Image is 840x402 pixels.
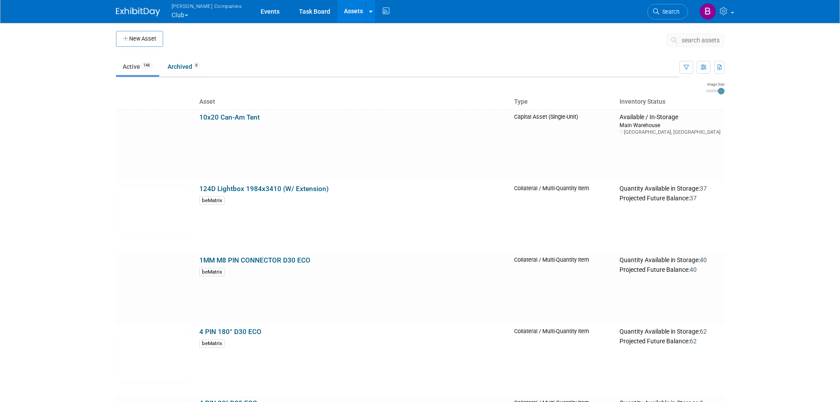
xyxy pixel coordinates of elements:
[511,181,616,253] td: Collateral / Multi-Quantity Item
[161,58,207,75] a: Archived6
[620,113,721,121] div: Available / In-Storage
[620,185,721,193] div: Quantity Available in Storage:
[620,121,721,129] div: Main Warehouse
[700,328,707,335] span: 62
[141,62,153,69] span: 146
[620,256,721,264] div: Quantity Available in Storage:
[700,185,707,192] span: 37
[511,253,616,324] td: Collateral / Multi-Quantity Item
[647,4,688,19] a: Search
[511,109,616,181] td: Capital Asset (Single-Unit)
[620,264,721,274] div: Projected Future Balance:
[620,129,721,135] div: [GEOGRAPHIC_DATA], [GEOGRAPHIC_DATA]
[193,62,200,69] span: 6
[511,324,616,396] td: Collateral / Multi-Quantity Item
[172,1,242,11] span: [PERSON_NAME] Companies
[690,266,697,273] span: 40
[199,185,329,193] a: 124D Lightbox 1984x3410 (W/ Extension)
[706,82,724,87] div: Image Size
[620,336,721,346] div: Projected Future Balance:
[199,196,225,205] div: beMatrix
[116,8,160,16] img: ExhibitDay
[666,33,724,47] button: search assets
[116,58,159,75] a: Active146
[199,339,225,348] div: beMatrix
[699,3,716,20] img: Barbara Brzezinska
[511,94,616,109] th: Type
[199,113,260,121] a: 10x20 Can-Am Tent
[116,31,163,47] button: New Asset
[199,268,225,276] div: beMatrix
[690,195,697,202] span: 37
[690,338,697,345] span: 62
[620,193,721,203] div: Projected Future Balance:
[700,256,707,263] span: 40
[199,256,310,264] a: 1MM M8 PIN CONNECTOR D30 ECO
[682,37,720,44] span: search assets
[620,328,721,336] div: Quantity Available in Storage:
[199,328,261,336] a: 4 PIN 180° D30 ECO
[196,94,511,109] th: Asset
[659,8,679,15] span: Search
